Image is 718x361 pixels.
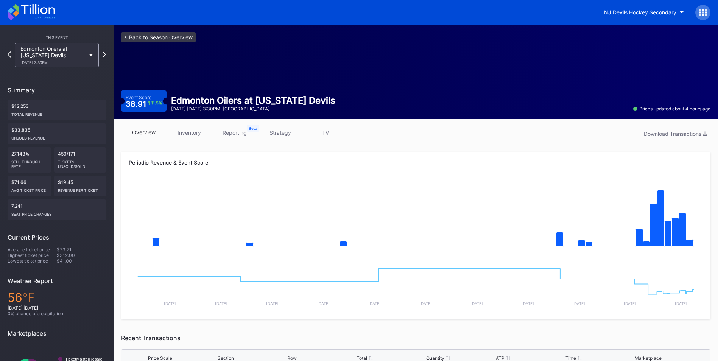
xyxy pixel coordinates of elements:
div: $12,253 [8,100,106,120]
div: Event Score [126,95,151,100]
div: Summary [8,86,106,94]
a: <-Back to Season Overview [121,32,196,42]
svg: Chart title [129,255,703,311]
text: [DATE] [317,301,330,306]
div: Marketplaces [8,330,106,337]
text: [DATE] [573,301,585,306]
div: Edmonton Oilers at [US_STATE] Devils [20,45,86,65]
div: [DATE] [DATE] [8,305,106,311]
span: ℉ [22,290,35,305]
div: Edmonton Oilers at [US_STATE] Devils [171,95,335,106]
text: [DATE] [164,301,176,306]
a: reporting [212,127,257,138]
div: Quantity [426,355,444,361]
div: Total [357,355,367,361]
div: Section [218,355,234,361]
div: Recent Transactions [121,334,710,342]
div: $312.00 [57,252,106,258]
div: $41.00 [57,258,106,264]
div: Download Transactions [644,131,707,137]
button: NJ Devils Hockey Secondary [598,5,690,19]
div: $33,835 [8,123,106,144]
div: Avg ticket price [11,185,47,193]
div: 11.5 % [151,101,162,105]
text: [DATE] [215,301,227,306]
div: 459/171 [54,147,106,173]
div: 38.91 [126,100,162,108]
a: inventory [167,127,212,138]
div: 56 [8,290,106,305]
div: Price Scale [148,355,172,361]
div: [DATE] 3:30PM [20,60,86,65]
div: Periodic Revenue & Event Score [129,159,703,166]
div: Revenue per ticket [58,185,103,193]
div: Highest ticket price [8,252,57,258]
div: Row [287,355,297,361]
div: Average ticket price [8,247,57,252]
div: $19.45 [54,176,106,196]
text: [DATE] [624,301,636,306]
text: [DATE] [470,301,483,306]
div: Marketplace [635,355,662,361]
div: Time [565,355,576,361]
text: [DATE] [368,301,381,306]
div: Weather Report [8,277,106,285]
div: This Event [8,35,106,40]
div: Current Prices [8,233,106,241]
div: ATP [496,355,505,361]
text: [DATE] [266,301,279,306]
div: Tickets Unsold/Sold [58,157,103,169]
div: Prices updated about 4 hours ago [633,106,710,112]
svg: Chart title [129,179,703,255]
div: 7,241 [8,199,106,220]
button: Download Transactions [640,129,710,139]
a: TV [303,127,348,138]
div: Sell Through Rate [11,157,47,169]
div: Total Revenue [11,109,102,117]
div: $71.66 [8,176,51,196]
a: strategy [257,127,303,138]
div: 27.143% [8,147,51,173]
text: [DATE] [419,301,432,306]
a: overview [121,127,167,138]
div: NJ Devils Hockey Secondary [604,9,676,16]
div: seat price changes [11,209,102,216]
text: [DATE] [522,301,534,306]
text: [DATE] [675,301,687,306]
div: Lowest ticket price [8,258,57,264]
div: $73.71 [57,247,106,252]
div: 0 % chance of precipitation [8,311,106,316]
div: Unsold Revenue [11,133,102,140]
div: [DATE] [DATE] 3:30PM | [GEOGRAPHIC_DATA] [171,106,335,112]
